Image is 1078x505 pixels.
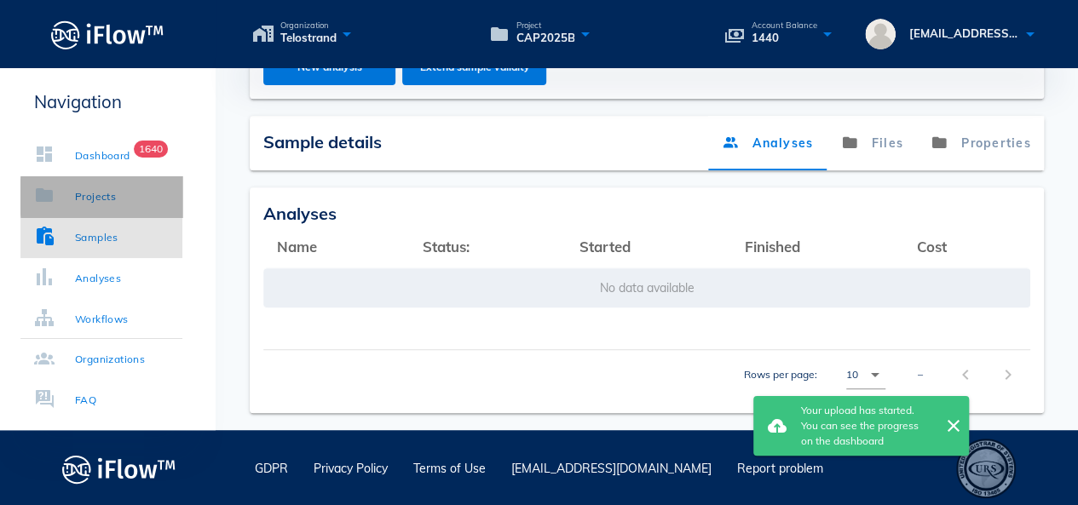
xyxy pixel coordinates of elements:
a: Analyses [708,116,827,170]
span: Organization [280,21,337,30]
span: Started [579,238,631,255]
div: 10 [846,367,858,382]
div: Projects [75,188,116,205]
span: Project [516,21,574,30]
span: 1440 [752,30,817,47]
th: Cost: Not sorted. Activate to sort ascending. [903,227,1030,267]
div: ISO 13485 – Quality Management System [956,439,1016,498]
a: GDPR [255,461,288,476]
th: Status:: Not sorted. Activate to sort ascending. [409,227,567,267]
th: Name: Not sorted. Activate to sort ascending. [263,227,409,267]
span: Account Balance [752,21,817,30]
span: Sample details [263,131,382,152]
a: Report problem [737,461,823,476]
div: – [918,367,923,382]
span: Telostrand [280,30,337,47]
div: FAQ [75,392,96,409]
div: Workflows [75,311,129,328]
th: Started: Not sorted. Activate to sort ascending. [566,227,730,267]
a: Properties [916,116,1044,170]
th: Finished: Not sorted. Activate to sort ascending. [730,227,902,267]
span: CAP2025B [516,30,574,47]
div: 10Rows per page: [846,361,885,388]
div: Samples [75,229,118,246]
div: Dashboard [75,147,130,164]
span: Badge [134,141,168,158]
p: Your upload has started. You can see the progress on the dashboard [794,403,938,449]
span: Finished [744,238,799,255]
img: avatar.16069ca8.svg [865,19,896,49]
img: logo [62,450,176,488]
a: Terms of Use [413,461,486,476]
div: Analyses [75,270,121,287]
span: Name [277,238,317,255]
p: Navigation [20,89,182,115]
span: Cost [917,238,947,255]
td: No data available [263,267,1030,308]
i: close [943,416,964,436]
div: Rows per page: [744,350,885,399]
span: Status: [423,238,470,255]
a: [EMAIL_ADDRESS][DOMAIN_NAME] [511,461,712,476]
div: Organizations [75,351,145,368]
a: Privacy Policy [314,461,388,476]
a: Files [827,116,917,170]
div: Analyses [263,201,1030,227]
i: arrow_drop_down [865,364,885,385]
